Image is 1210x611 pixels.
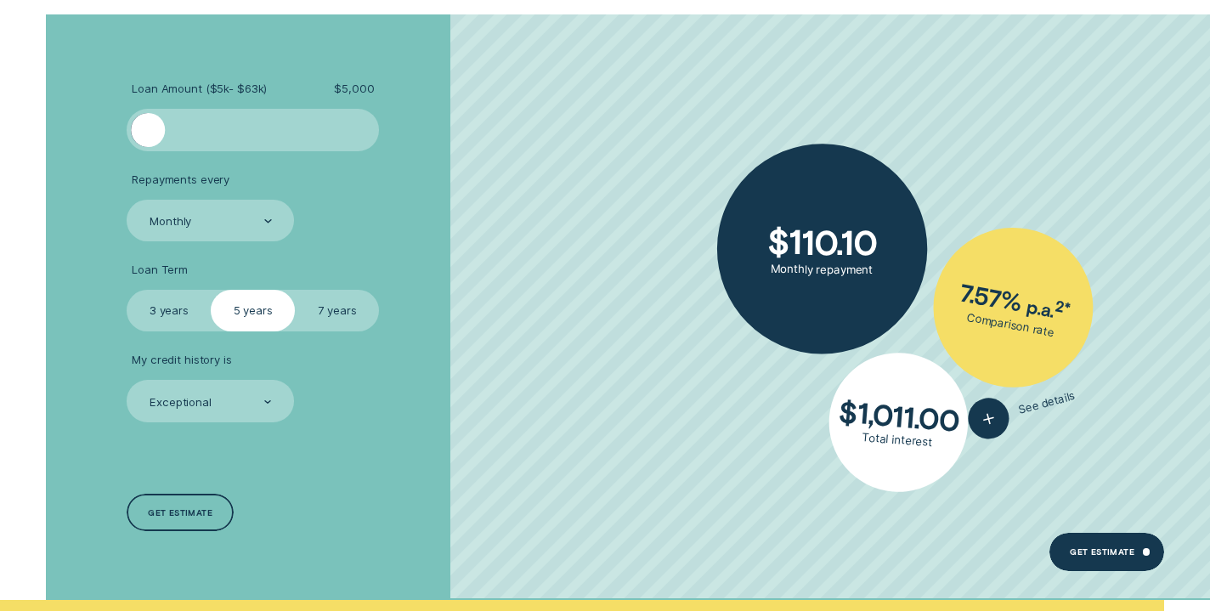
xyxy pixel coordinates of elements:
[127,494,233,532] a: Get estimate
[295,290,379,331] label: 7 years
[211,290,295,331] label: 5 years
[132,353,231,366] span: My credit history is
[1017,389,1077,417] span: See details
[964,376,1080,444] button: See details
[334,82,374,95] span: $ 5,000
[132,173,229,186] span: Repayments every
[132,263,188,276] span: Loan Term
[132,82,267,95] span: Loan Amount ( $5k - $63k )
[150,214,191,228] div: Monthly
[150,395,212,409] div: Exceptional
[127,290,211,331] label: 3 years
[1049,533,1164,571] a: Get Estimate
